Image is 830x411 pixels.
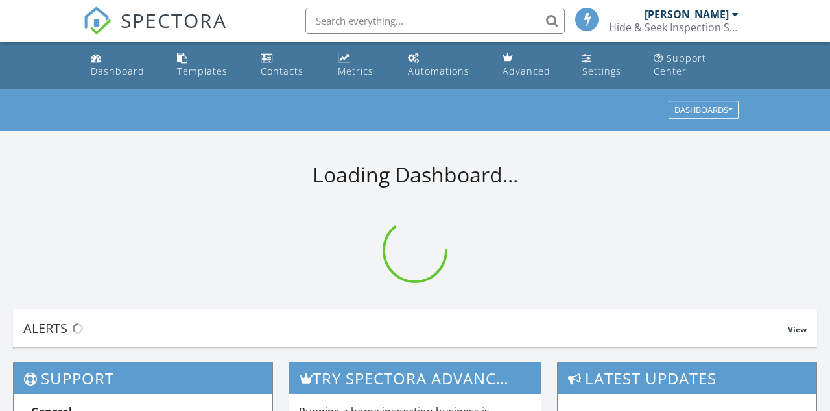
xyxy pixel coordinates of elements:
[338,65,373,77] div: Metrics
[558,362,816,394] h3: Latest Updates
[503,65,551,77] div: Advanced
[408,65,469,77] div: Automations
[333,47,392,84] a: Metrics
[609,21,739,34] div: Hide & Seek Inspection Services
[582,65,621,77] div: Settings
[255,47,322,84] a: Contacts
[788,324,807,335] span: View
[177,65,228,77] div: Templates
[497,47,567,84] a: Advanced
[403,47,487,84] a: Automations (Basic)
[14,362,272,394] h3: Support
[648,47,744,84] a: Support Center
[23,319,788,337] div: Alerts
[669,101,739,119] button: Dashboards
[674,106,733,115] div: Dashboards
[289,362,540,394] h3: Try spectora advanced [DATE]
[577,47,637,84] a: Settings
[83,6,112,35] img: The Best Home Inspection Software - Spectora
[83,18,227,45] a: SPECTORA
[261,65,303,77] div: Contacts
[645,8,729,21] div: [PERSON_NAME]
[121,6,227,34] span: SPECTORA
[305,8,565,34] input: Search everything...
[91,65,145,77] div: Dashboard
[654,52,706,77] div: Support Center
[172,47,245,84] a: Templates
[86,47,161,84] a: Dashboard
